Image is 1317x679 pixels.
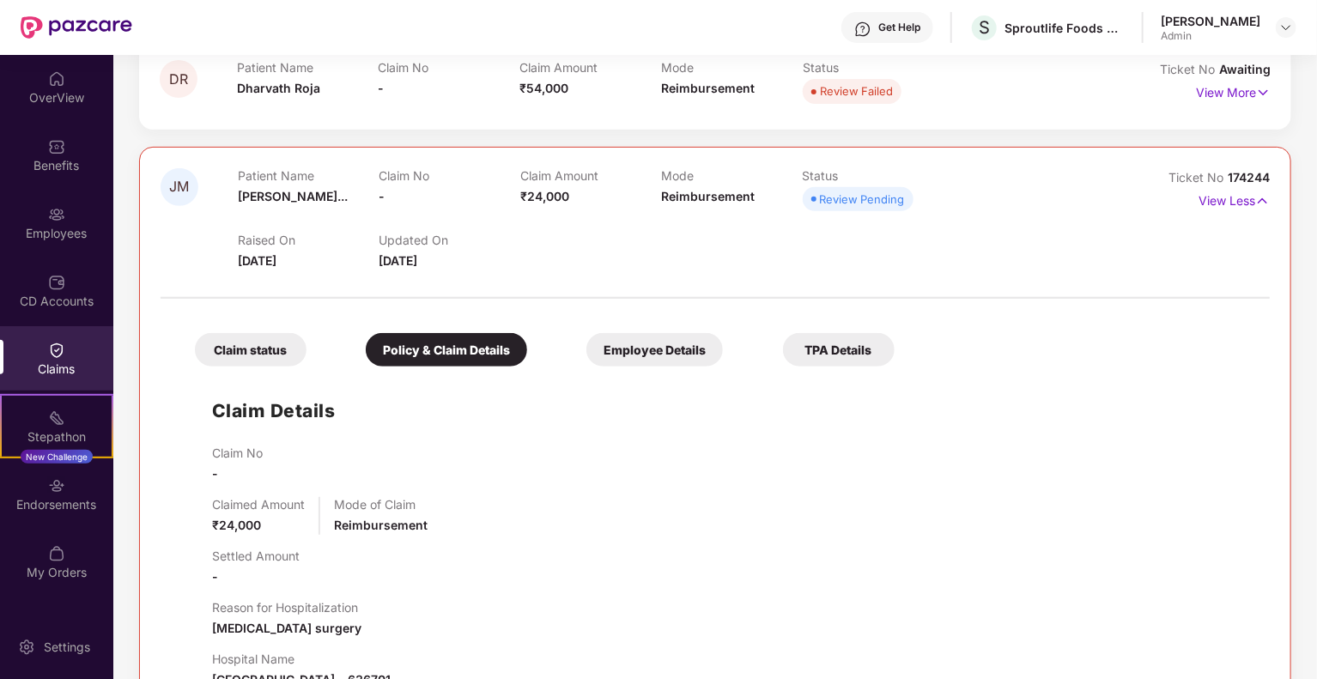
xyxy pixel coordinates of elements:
span: ₹54,000 [519,81,568,95]
span: [DATE] [379,253,417,268]
h1: Claim Details [212,397,336,425]
span: - [379,189,385,203]
p: Mode of Claim [334,497,428,512]
img: svg+xml;base64,PHN2ZyBpZD0iQ0RfQWNjb3VudHMiIGRhdGEtbmFtZT0iQ0QgQWNjb3VudHMiIHhtbG5zPSJodHRwOi8vd3... [48,274,65,291]
p: Claim No [212,446,263,460]
img: svg+xml;base64,PHN2ZyBpZD0iQ2xhaW0iIHhtbG5zPSJodHRwOi8vd3d3LnczLm9yZy8yMDAwL3N2ZyIgd2lkdGg9IjIwIi... [48,342,65,359]
div: [PERSON_NAME] [1161,13,1260,29]
p: Hospital Name [212,652,391,666]
p: Claimed Amount [212,497,305,512]
img: svg+xml;base64,PHN2ZyBpZD0iQmVuZWZpdHMiIHhtbG5zPSJodHRwOi8vd3d3LnczLm9yZy8yMDAwL3N2ZyIgd2lkdGg9Ij... [48,138,65,155]
p: Claim No [379,60,520,75]
div: Policy & Claim Details [366,333,527,367]
span: Ticket No [1160,62,1219,76]
div: Review Failed [820,82,893,100]
div: New Challenge [21,450,93,464]
div: Get Help [878,21,920,34]
p: Claim No [379,168,519,183]
img: svg+xml;base64,PHN2ZyB4bWxucz0iaHR0cDovL3d3dy53My5vcmcvMjAwMC9zdmciIHdpZHRoPSIxNyIgaGVpZ2h0PSIxNy... [1256,83,1271,102]
div: Admin [1161,29,1260,43]
img: svg+xml;base64,PHN2ZyBpZD0iSGVscC0zMngzMiIgeG1sbnM9Imh0dHA6Ly93d3cudzMub3JnLzIwMDAvc3ZnIiB3aWR0aD... [854,21,871,38]
span: [PERSON_NAME]... [238,189,348,203]
p: Claim Amount [519,60,661,75]
p: Mode [661,168,802,183]
p: View More [1196,79,1271,102]
img: svg+xml;base64,PHN2ZyBpZD0iRW1wbG95ZWVzIiB4bWxucz0iaHR0cDovL3d3dy53My5vcmcvMjAwMC9zdmciIHdpZHRoPS... [48,206,65,223]
span: [MEDICAL_DATA] surgery [212,621,361,635]
p: Status [803,168,944,183]
p: Raised On [238,233,379,247]
p: Mode [661,60,803,75]
div: Sproutlife Foods Private Limited [1004,20,1125,36]
span: ₹24,000 [520,189,569,203]
span: ₹24,000 [212,518,261,532]
span: Dharvath Roja [237,81,320,95]
span: - [379,81,385,95]
span: - [212,466,218,481]
p: Claim Amount [520,168,661,183]
p: Patient Name [238,168,379,183]
img: svg+xml;base64,PHN2ZyBpZD0iRW5kb3JzZW1lbnRzIiB4bWxucz0iaHR0cDovL3d3dy53My5vcmcvMjAwMC9zdmciIHdpZH... [48,477,65,494]
img: svg+xml;base64,PHN2ZyBpZD0iRHJvcGRvd24tMzJ4MzIiIHhtbG5zPSJodHRwOi8vd3d3LnczLm9yZy8yMDAwL3N2ZyIgd2... [1279,21,1293,34]
span: S [979,17,990,38]
span: Reimbursement [334,518,428,532]
div: Stepathon [2,428,112,446]
img: svg+xml;base64,PHN2ZyBpZD0iU2V0dGluZy0yMHgyMCIgeG1sbnM9Imh0dHA6Ly93d3cudzMub3JnLzIwMDAvc3ZnIiB3aW... [18,639,35,656]
img: svg+xml;base64,PHN2ZyB4bWxucz0iaHR0cDovL3d3dy53My5vcmcvMjAwMC9zdmciIHdpZHRoPSIyMSIgaGVpZ2h0PSIyMC... [48,409,65,427]
img: svg+xml;base64,PHN2ZyBpZD0iTXlfT3JkZXJzIiBkYXRhLW5hbWU9Ik15IE9yZGVycyIgeG1sbnM9Imh0dHA6Ly93d3cudz... [48,545,65,562]
span: Reimbursement [661,189,755,203]
span: Reimbursement [661,81,755,95]
p: Status [803,60,944,75]
p: Patient Name [237,60,379,75]
p: Updated On [379,233,519,247]
span: DR [169,72,188,87]
img: svg+xml;base64,PHN2ZyB4bWxucz0iaHR0cDovL3d3dy53My5vcmcvMjAwMC9zdmciIHdpZHRoPSIxNyIgaGVpZ2h0PSIxNy... [1255,191,1270,210]
p: Settled Amount [212,549,300,563]
div: Claim status [195,333,306,367]
span: 174244 [1228,170,1270,185]
div: Review Pending [820,191,905,208]
p: Reason for Hospitalization [212,600,361,615]
img: svg+xml;base64,PHN2ZyBpZD0iSG9tZSIgeG1sbnM9Imh0dHA6Ly93d3cudzMub3JnLzIwMDAvc3ZnIiB3aWR0aD0iMjAiIG... [48,70,65,88]
p: View Less [1199,187,1270,210]
span: - [212,569,218,584]
span: Awaiting [1219,62,1271,76]
span: Ticket No [1168,170,1228,185]
div: Settings [39,639,95,656]
span: JM [170,179,190,194]
img: New Pazcare Logo [21,16,132,39]
div: TPA Details [783,333,895,367]
div: Employee Details [586,333,723,367]
span: [DATE] [238,253,276,268]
